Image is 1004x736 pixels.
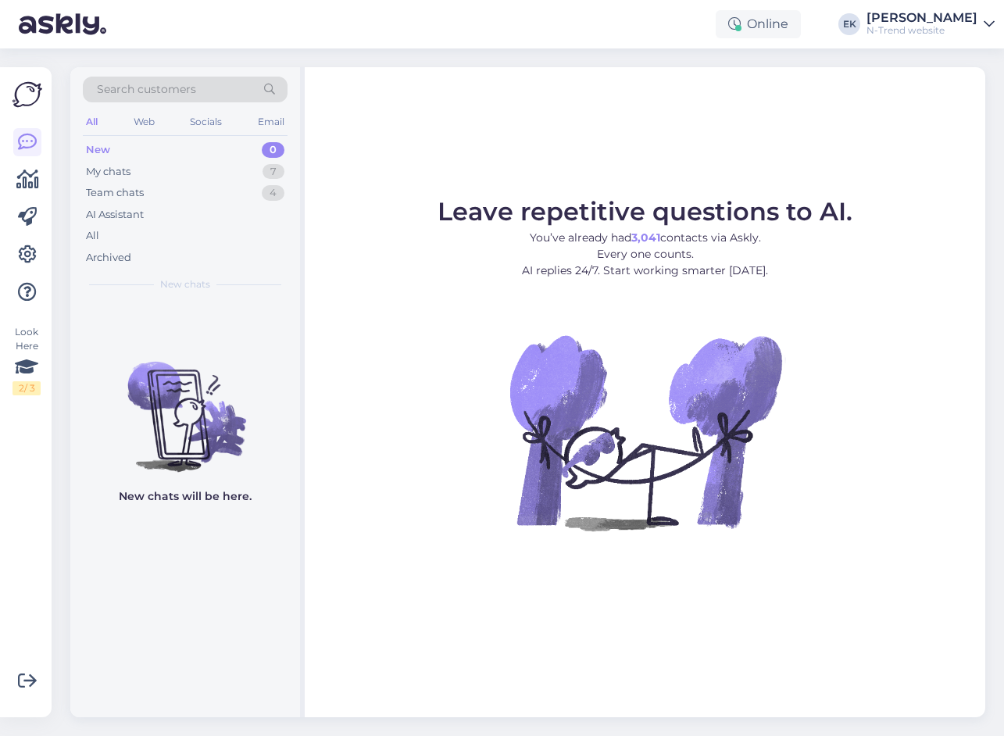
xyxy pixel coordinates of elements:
[13,80,42,109] img: Askly Logo
[70,334,300,474] img: No chats
[86,164,130,180] div: My chats
[83,112,101,132] div: All
[262,185,284,201] div: 4
[866,12,995,37] a: [PERSON_NAME]N-Trend website
[866,24,977,37] div: N-Trend website
[86,207,144,223] div: AI Assistant
[255,112,288,132] div: Email
[119,488,252,505] p: New chats will be here.
[631,230,660,245] b: 3,041
[97,81,196,98] span: Search customers
[263,164,284,180] div: 7
[86,250,131,266] div: Archived
[160,277,210,291] span: New chats
[86,185,144,201] div: Team chats
[438,196,852,227] span: Leave repetitive questions to AI.
[13,325,41,395] div: Look Here
[187,112,225,132] div: Socials
[13,381,41,395] div: 2 / 3
[130,112,158,132] div: Web
[866,12,977,24] div: [PERSON_NAME]
[86,228,99,244] div: All
[438,230,852,279] p: You’ve already had contacts via Askly. Every one counts. AI replies 24/7. Start working smarter [...
[838,13,860,35] div: EK
[716,10,801,38] div: Online
[86,142,110,158] div: New
[262,142,284,158] div: 0
[505,291,786,573] img: No Chat active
